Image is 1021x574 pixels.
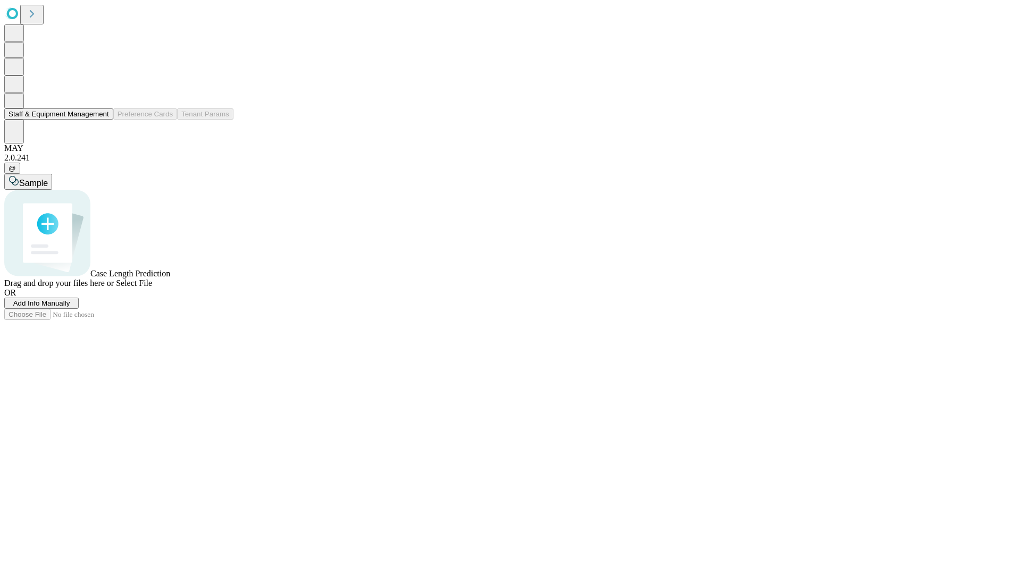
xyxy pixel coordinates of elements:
button: Tenant Params [177,108,233,120]
span: Case Length Prediction [90,269,170,278]
div: 2.0.241 [4,153,1017,163]
span: OR [4,288,16,297]
span: Select File [116,278,152,288]
span: Add Info Manually [13,299,70,307]
button: Add Info Manually [4,298,79,309]
span: @ [9,164,16,172]
button: Staff & Equipment Management [4,108,113,120]
span: Drag and drop your files here or [4,278,114,288]
button: @ [4,163,20,174]
button: Preference Cards [113,108,177,120]
div: MAY [4,143,1017,153]
button: Sample [4,174,52,190]
span: Sample [19,179,48,188]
